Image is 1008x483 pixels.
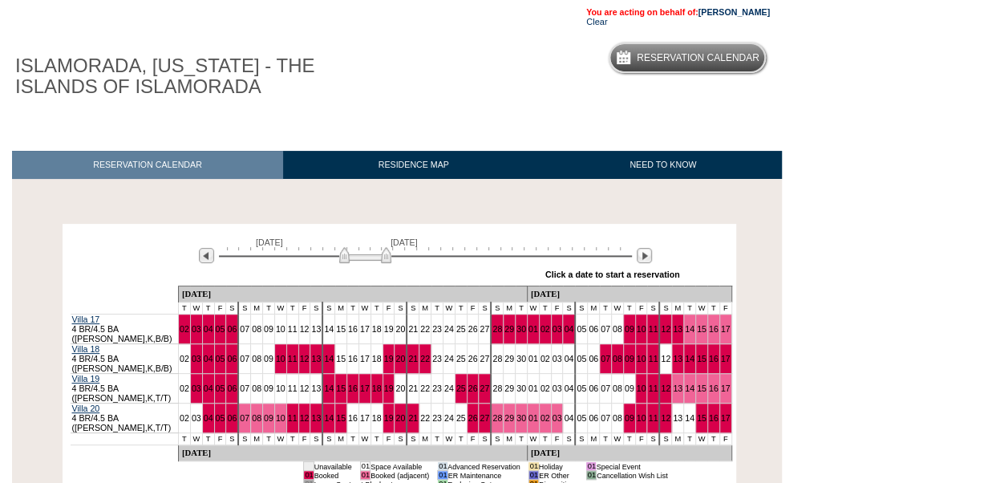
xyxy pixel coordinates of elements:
[251,302,263,315] td: M
[300,384,310,393] a: 12
[468,384,478,393] a: 26
[238,302,250,315] td: S
[408,354,418,363] a: 21
[637,324,646,334] a: 10
[310,302,322,315] td: S
[684,302,696,315] td: T
[588,433,600,445] td: M
[216,413,225,423] a: 05
[432,384,442,393] a: 23
[199,248,214,263] img: Previous
[202,433,214,445] td: T
[420,384,430,393] a: 22
[360,354,370,363] a: 17
[661,384,670,393] a: 12
[659,302,671,315] td: S
[408,384,418,393] a: 21
[673,413,682,423] a: 13
[601,413,610,423] a: 07
[697,413,706,423] a: 15
[721,384,731,393] a: 17
[544,151,782,179] a: NEED TO KNOW
[238,433,250,445] td: S
[300,354,310,363] a: 12
[673,354,682,363] a: 13
[288,384,298,393] a: 11
[589,413,598,423] a: 06
[256,237,283,247] span: [DATE]
[431,302,443,315] td: T
[72,344,100,354] a: Villa 18
[709,384,719,393] a: 16
[697,384,706,393] a: 15
[180,324,189,334] a: 02
[192,384,201,393] a: 03
[395,413,405,423] a: 20
[586,7,770,17] span: You are acting on behalf of:
[479,433,491,445] td: S
[348,413,358,423] a: 16
[384,384,394,393] a: 19
[252,384,261,393] a: 08
[72,404,100,413] a: Villa 20
[372,354,382,363] a: 18
[443,302,455,315] td: W
[623,302,635,315] td: T
[601,384,610,393] a: 07
[661,354,670,363] a: 12
[192,413,201,423] a: 03
[395,384,405,393] a: 20
[432,354,442,363] a: 23
[420,413,430,423] a: 22
[324,413,334,423] a: 14
[262,433,274,445] td: T
[480,413,489,423] a: 27
[298,433,310,445] td: F
[564,384,573,393] a: 04
[589,384,598,393] a: 06
[600,302,612,315] td: T
[252,354,261,363] a: 08
[204,384,213,393] a: 04
[407,433,419,445] td: S
[600,433,612,445] td: T
[528,324,538,334] a: 01
[276,324,285,334] a: 10
[613,324,622,334] a: 08
[204,354,213,363] a: 04
[672,433,684,445] td: M
[311,354,321,363] a: 13
[673,324,682,334] a: 13
[336,324,346,334] a: 15
[227,384,237,393] a: 06
[601,354,610,363] a: 07
[214,433,226,445] td: F
[216,354,225,363] a: 05
[684,433,696,445] td: T
[516,324,526,334] a: 30
[504,433,516,445] td: M
[71,315,179,344] td: 4 BR/4.5 BA ([PERSON_NAME],K,B/B)
[286,433,298,445] td: T
[347,302,359,315] td: T
[637,53,759,63] h5: Reservation Calendar
[707,302,719,315] td: T
[383,433,395,445] td: F
[336,354,346,363] a: 15
[527,286,731,302] td: [DATE]
[419,433,431,445] td: M
[528,384,538,393] a: 01
[553,384,562,393] a: 03
[492,413,502,423] a: 28
[372,413,382,423] a: 18
[264,384,273,393] a: 09
[719,302,731,315] td: F
[190,433,202,445] td: W
[504,302,516,315] td: M
[420,354,430,363] a: 22
[12,151,283,179] a: RESERVATION CALENDAR
[310,433,322,445] td: S
[360,413,370,423] a: 17
[348,324,358,334] a: 16
[480,384,489,393] a: 27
